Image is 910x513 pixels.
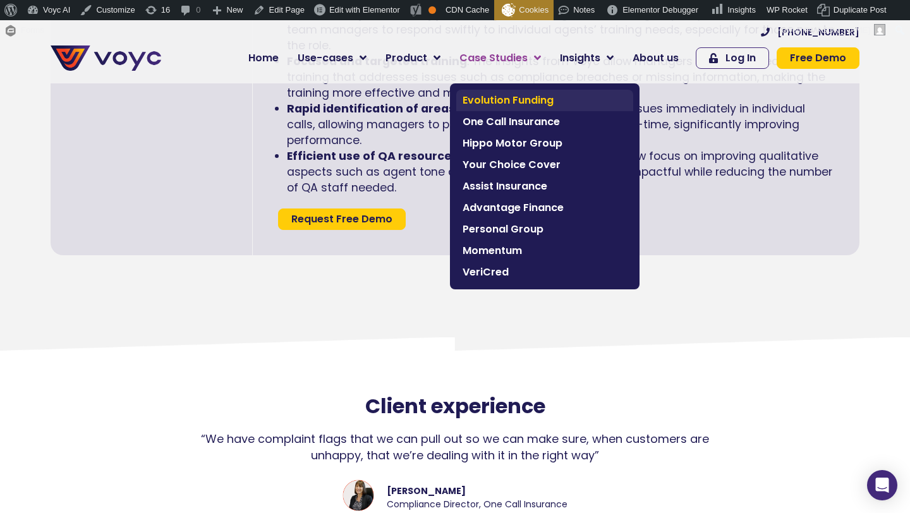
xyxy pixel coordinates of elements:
div: OK [428,6,436,14]
strong: Rapid identification of areas for improvement [287,101,560,116]
a: Log In [696,47,769,69]
a: Home [239,45,288,71]
a: Your Choice Cover [456,154,633,176]
span: One Call Insurance [463,114,627,130]
span: Evolution Funding [463,93,627,108]
a: [PHONE_NUMBER] [761,28,859,37]
span: Product [385,51,427,66]
a: Free Demo [777,47,859,69]
a: Case Studies [450,45,550,71]
a: One Call Insurance [456,111,633,133]
a: VeriCred [456,262,633,283]
span: Log In [725,53,756,63]
span: [PERSON_NAME] [387,485,567,498]
h2: Client experience [6,394,904,418]
a: Howdy, [772,20,890,40]
span: Free Demo [790,53,846,63]
a: Insights [550,45,623,71]
span: Use-cases [298,51,353,66]
span: Case Studies [459,51,528,66]
span: Insights [560,51,600,66]
span: [PERSON_NAME] [803,25,870,35]
li: : With Voyc, the QA team can now focus on improving qualitative aspects such as agent tone and st... [287,148,834,196]
strong: Efficient use of QA resources [287,148,458,164]
a: Product [376,45,450,71]
span: VeriCred [463,265,627,280]
span: Request Free Demo [291,214,392,224]
span: Advantage Finance [463,200,627,215]
span: Home [248,51,279,66]
a: Assist Insurance [456,176,633,197]
span: Personal Group [463,222,627,237]
img: Sarah Chadburn [343,480,374,511]
a: Use-cases [288,45,376,71]
span: Edit with Elementor [329,5,400,15]
span: Forms [21,20,44,40]
div: Open Intercom Messenger [867,470,897,500]
a: About us [623,45,688,71]
span: Momentum [463,243,627,258]
li: : Voyc flags issues immediately in individual calls, allowing managers to provide coaching for ag... [287,101,834,148]
a: Request Free Demo [278,208,406,230]
span: Hippo Motor Group [463,136,627,151]
span: Insights [727,5,756,15]
a: Personal Group [456,219,633,240]
a: Momentum [456,240,633,262]
a: Advantage Finance [456,197,633,219]
div: “We have complaint flags that we can pull out so we can make sure, when customers are unhappy, th... [174,431,736,464]
img: voyc-full-logo [51,45,161,71]
span: Assist Insurance [463,179,627,194]
a: Hippo Motor Group [456,133,633,154]
span: Your Choice Cover [463,157,627,172]
a: Evolution Funding [456,90,633,111]
span: Compliance Director, One Call Insurance [387,498,567,511]
span: About us [633,51,679,66]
